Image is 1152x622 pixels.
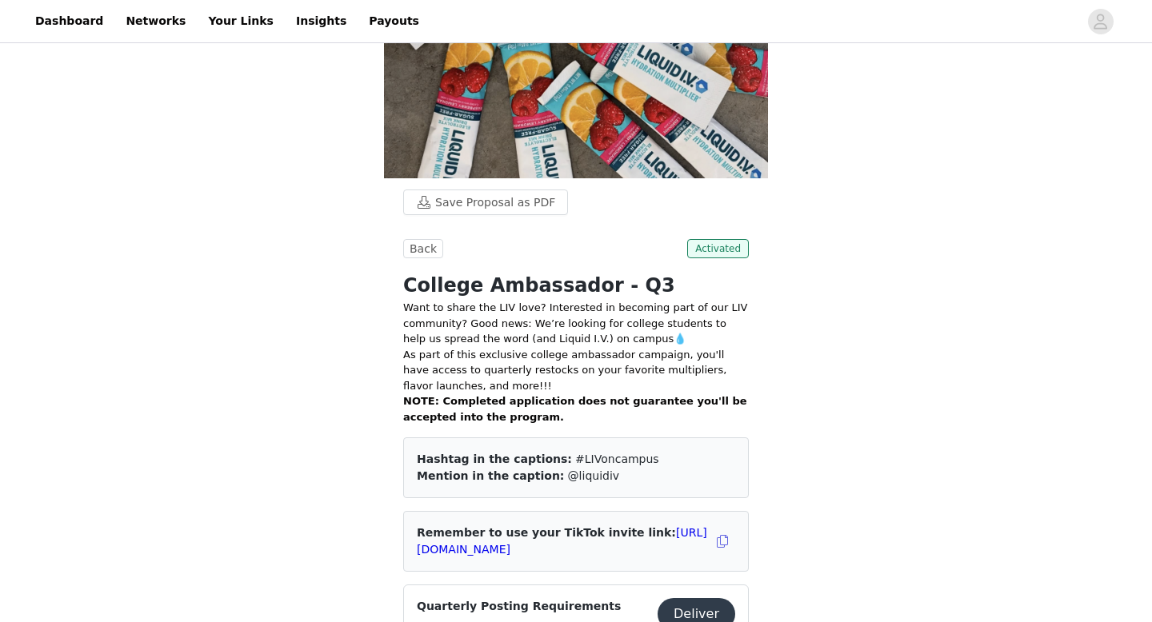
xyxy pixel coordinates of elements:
[417,526,707,556] span: Remember to use your TikTok invite link:
[116,3,195,39] a: Networks
[568,469,620,482] span: @liquidiv
[403,189,568,215] button: Save Proposal as PDF
[417,453,572,465] span: Hashtag in the captions:
[417,469,564,482] span: Mention in the caption:
[403,347,749,394] p: As part of this exclusive college ambassador campaign, you'll have access to quarterly restocks o...
[687,239,749,258] span: Activated
[198,3,283,39] a: Your Links
[575,453,659,465] span: #LIVoncampus
[286,3,356,39] a: Insights
[403,395,747,423] strong: NOTE: Completed application does not guarantee you'll be accepted into the program.
[403,300,749,347] p: Want to share the LIV love? Interested in becoming part of our LIV community? Good news: We’re lo...
[403,239,443,258] button: Back
[403,271,749,300] h1: College Ambassador - Q3
[1093,9,1108,34] div: avatar
[359,3,429,39] a: Payouts
[26,3,113,39] a: Dashboard
[417,598,621,615] h4: Quarterly Posting Requirements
